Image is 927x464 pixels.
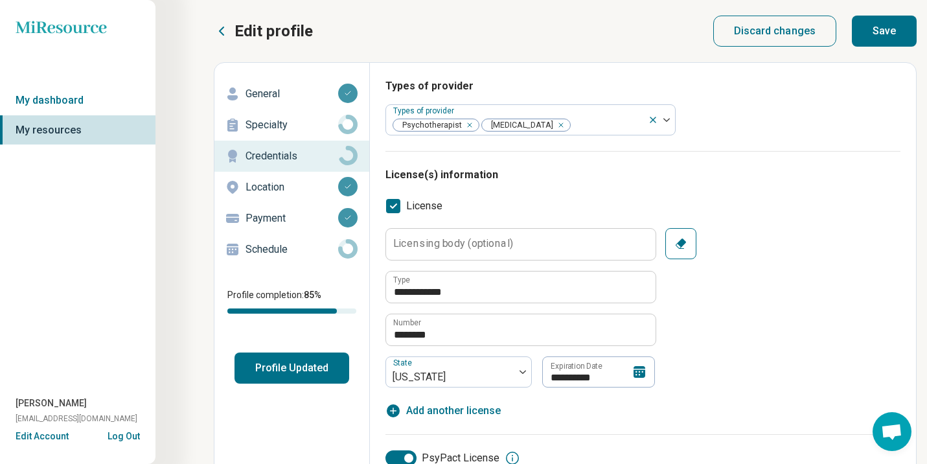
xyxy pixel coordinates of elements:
span: Psychotherapist [393,119,466,132]
span: [PERSON_NAME] [16,397,87,410]
p: Credentials [246,148,338,164]
label: Number [393,319,421,327]
span: [MEDICAL_DATA] [482,119,557,132]
label: Type [393,276,410,284]
div: Profile completion: [214,281,369,321]
label: Licensing body (optional) [393,238,513,249]
button: Add another license [385,403,501,419]
button: Edit profile [214,21,313,41]
label: State [393,358,415,367]
a: General [214,78,369,110]
a: Schedule [214,234,369,265]
span: [EMAIL_ADDRESS][DOMAIN_NAME] [16,413,137,424]
div: Profile completion [227,308,356,314]
p: General [246,86,338,102]
a: Credentials [214,141,369,172]
label: Types of provider [393,106,457,115]
p: Schedule [246,242,338,257]
button: Save [852,16,917,47]
button: Log Out [108,430,140,440]
button: Profile Updated [235,353,349,384]
p: Location [246,180,338,195]
span: Add another license [406,403,501,419]
a: Specialty [214,110,369,141]
button: Discard changes [713,16,837,47]
p: Edit profile [235,21,313,41]
button: Edit Account [16,430,69,443]
h3: Types of provider [385,78,900,94]
span: 85 % [304,290,321,300]
a: Payment [214,203,369,234]
p: Specialty [246,117,338,133]
p: Payment [246,211,338,226]
h3: License(s) information [385,167,900,183]
span: License [406,198,442,214]
input: credential.licenses.0.name [386,272,656,303]
a: Location [214,172,369,203]
div: Open chat [873,412,911,451]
